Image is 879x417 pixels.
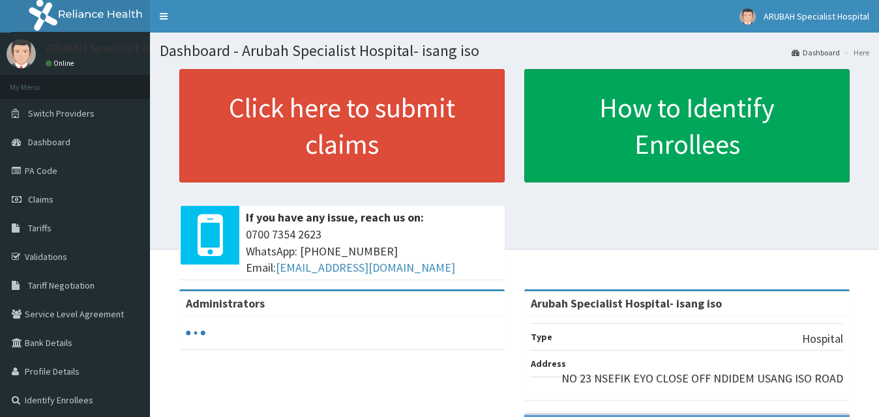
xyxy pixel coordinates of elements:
[7,39,36,68] img: User Image
[764,10,869,22] span: ARUBAH Specialist Hospital
[28,280,95,291] span: Tariff Negotiation
[28,108,95,119] span: Switch Providers
[841,47,869,58] li: Here
[524,69,850,182] a: How to Identify Enrollees
[246,210,424,225] b: If you have any issue, reach us on:
[28,136,70,148] span: Dashboard
[46,59,77,68] a: Online
[276,260,455,275] a: [EMAIL_ADDRESS][DOMAIN_NAME]
[28,222,52,234] span: Tariffs
[28,194,53,205] span: Claims
[46,42,186,54] p: ARUBAH Specialist Hospital
[739,8,756,25] img: User Image
[531,358,566,369] b: Address
[792,47,840,58] a: Dashboard
[179,69,505,182] a: Click here to submit claims
[531,331,552,343] b: Type
[186,323,205,343] svg: audio-loading
[561,370,843,387] p: NO 23 NSEFIK EYO CLOSE OFF NDIDEM USANG ISO ROAD
[186,296,265,311] b: Administrators
[531,296,722,311] strong: Arubah Specialist Hospital- isang iso
[802,330,843,347] p: Hospital
[160,42,869,59] h1: Dashboard - Arubah Specialist Hospital- isang iso
[246,226,498,276] span: 0700 7354 2623 WhatsApp: [PHONE_NUMBER] Email:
